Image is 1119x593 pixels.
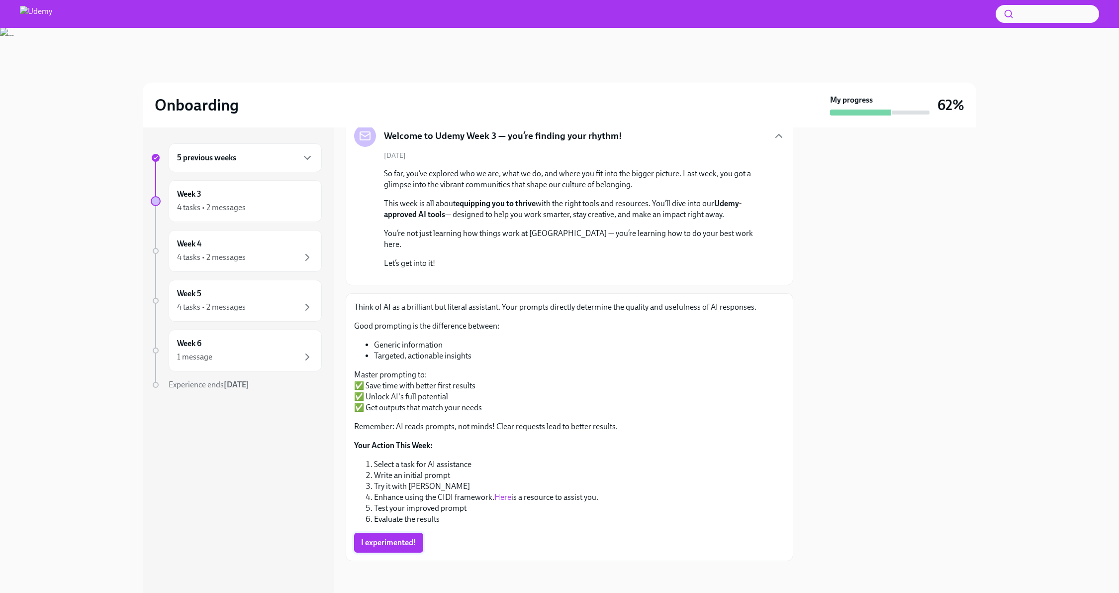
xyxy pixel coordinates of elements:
h6: Week 4 [177,238,201,249]
p: Master prompting to: ✅ Save time with better first results ✅ Unlock AI's full potential ✅ Get out... [354,369,785,413]
p: Let’s get into it! [384,258,769,269]
p: Remember: AI reads prompts, not minds! Clear requests lead to better results. [354,421,785,432]
span: Experience ends [169,380,249,389]
p: Think of AI as a brilliant but literal assistant. Your prompts directly determine the quality and... [354,302,785,313]
button: I experimented! [354,533,423,553]
li: Generic information [374,340,785,351]
h3: 62% [937,96,964,114]
div: 1 message [177,352,212,362]
strong: equipping you to thrive [456,199,536,208]
a: Week 44 tasks • 2 messages [151,230,322,272]
li: Enhance using the CIDI framework. is a resource to assist you. [374,492,785,503]
div: 5 previous weeks [169,143,322,172]
li: Select a task for AI assistance [374,459,785,470]
li: Test your improved prompt [374,503,785,514]
a: Week 54 tasks • 2 messages [151,280,322,322]
img: Udemy [20,6,52,22]
h5: Welcome to Udemy Week 3 — you’re finding your rhythm! [384,129,622,142]
li: Evaluate the results [374,514,785,525]
a: Here [494,492,511,502]
li: Targeted, actionable insights [374,351,785,361]
h6: Week 3 [177,189,201,200]
div: 4 tasks • 2 messages [177,202,246,213]
span: I experimented! [361,538,416,548]
div: 4 tasks • 2 messages [177,252,246,263]
strong: My progress [830,95,873,106]
strong: Your Action This Week: [354,441,433,450]
li: Try it with [PERSON_NAME] [374,481,785,492]
h6: Week 5 [177,288,201,299]
div: 4 tasks • 2 messages [177,302,246,313]
a: Week 61 message [151,330,322,371]
span: [DATE] [384,151,406,160]
p: You’re not just learning how things work at [GEOGRAPHIC_DATA] — you’re learning how to do your be... [384,228,769,250]
h6: 5 previous weeks [177,152,236,163]
strong: [DATE] [224,380,249,389]
h2: Onboarding [155,95,239,115]
h6: Week 6 [177,338,201,349]
li: Write an initial prompt [374,470,785,481]
p: So far, you’ve explored who we are, what we do, and where you fit into the bigger picture. Last w... [384,168,769,190]
p: This week is all about with the right tools and resources. You’ll dive into our — designed to hel... [384,198,769,220]
p: Good prompting is the difference between: [354,321,785,332]
a: Week 34 tasks • 2 messages [151,180,322,222]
